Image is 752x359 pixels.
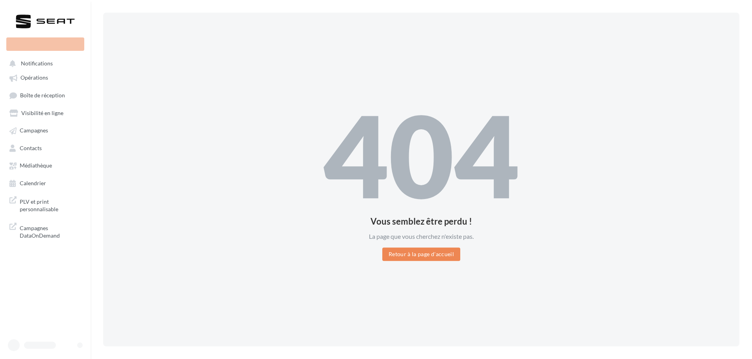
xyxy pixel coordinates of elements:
span: Visibilité en ligne [21,110,63,116]
a: Calendrier [5,176,86,190]
a: Campagnes [5,123,86,137]
a: Médiathèque [5,158,86,172]
a: Opérations [5,70,86,84]
button: Retour à la page d'accueil [382,247,460,261]
span: Notifications [21,60,53,67]
a: Campagnes DataOnDemand [5,219,86,243]
span: Opérations [20,74,48,81]
span: PLV et print personnalisable [20,196,81,213]
div: La page que vous cherchez n'existe pas. [323,232,519,241]
div: Nouvelle campagne [6,37,84,51]
span: Campagnes [20,127,48,134]
a: PLV et print personnalisable [5,193,86,216]
span: Calendrier [20,180,46,186]
div: 404 [323,98,519,211]
span: Contacts [20,145,42,151]
div: Vous semblez être perdu ! [323,217,519,226]
a: Boîte de réception [5,88,86,102]
span: Campagnes DataOnDemand [20,223,81,240]
a: Visibilité en ligne [5,106,86,120]
span: Médiathèque [20,162,52,169]
span: Boîte de réception [20,92,65,99]
a: Contacts [5,141,86,155]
